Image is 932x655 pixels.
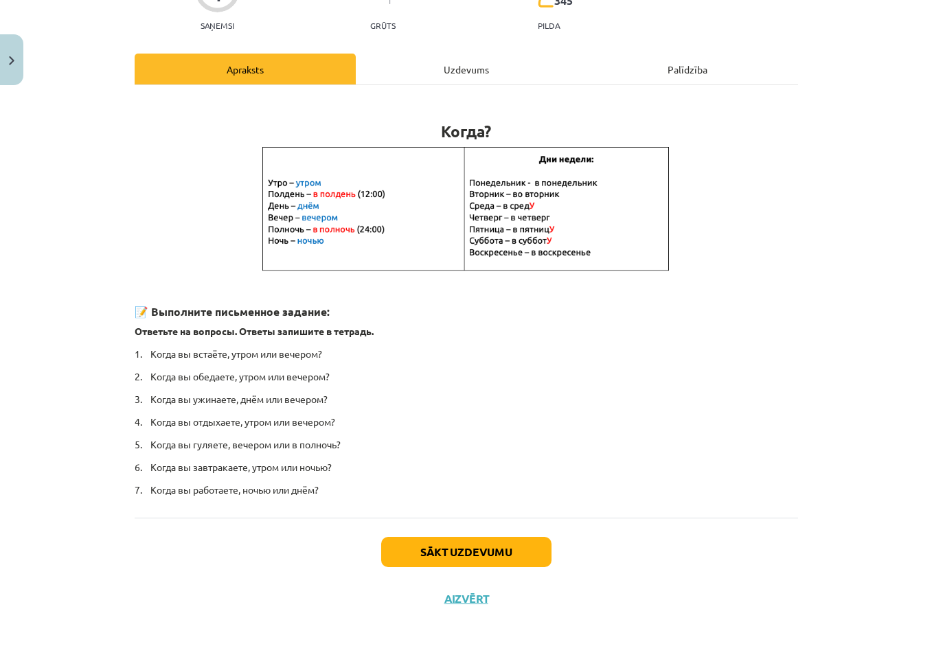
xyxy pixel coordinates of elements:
div: Apraksts [135,54,356,84]
div: Uzdevums [356,54,577,84]
div: Palīdzība [577,54,798,84]
p: 1. Когда вы встаёте, утром или вечером? [135,347,798,361]
img: icon-close-lesson-0947bae3869378f0d4975bcd49f059093ad1ed9edebbc8119c70593378902aed.svg [9,56,14,65]
p: pilda [538,21,560,30]
strong: 📝 Выполните письменное задание: [135,304,330,319]
button: Aizvērt [440,592,492,606]
p: Grūts [370,21,396,30]
strong: Когда? [441,122,491,141]
button: Sākt uzdevumu [381,537,552,567]
p: 6. Когда вы завтракаете, утром или ночью? [135,460,798,474]
b: Ответьте на вопросы. Ответы запишите в тетрадь. [135,325,374,337]
p: 5. Когда вы гуляете, вечером или в полночь? [135,437,798,452]
p: 3. Когда вы ужинаете, днём или вечером? [135,392,798,406]
p: 7. Когда вы работаете, ночью или днём? [135,483,798,497]
p: Saņemsi [195,21,240,30]
p: 4. Когда вы отдыхаете, утром или вечером? [135,415,798,429]
p: 2. Когда вы обедаете, утром или вечером? [135,369,798,384]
